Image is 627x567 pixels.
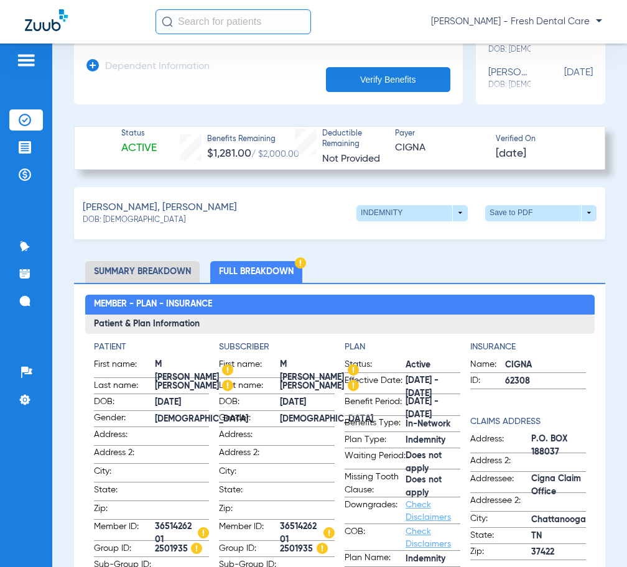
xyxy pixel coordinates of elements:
span: Gender: [94,412,155,426]
img: Hazard [222,364,233,376]
span: Addressee 2: [470,494,531,511]
iframe: Chat Widget [565,507,627,567]
h4: Patient [94,341,210,354]
span: Addressee: [470,472,531,492]
span: 2501935 [280,543,335,556]
span: Address: [470,433,531,453]
span: [DEMOGRAPHIC_DATA] [155,413,248,426]
span: Plan Type: [345,433,406,448]
span: Verified On [496,134,585,145]
span: Zip: [219,502,280,519]
span: City: [94,465,155,482]
span: [DEMOGRAPHIC_DATA] [280,413,373,426]
img: hamburger-icon [16,53,36,68]
span: 37422 [531,546,586,559]
span: Active [121,141,157,156]
span: P.O. BOX 188037 [531,440,586,453]
span: [DATE] - [DATE] [406,402,460,415]
span: Benefits Type: [345,417,406,431]
span: First name: [94,358,155,378]
span: State: [219,484,280,500]
span: Waiting Period: [345,449,406,469]
img: Hazard [323,527,335,538]
img: Zuub Logo [25,9,68,31]
span: State: [94,484,155,500]
span: Missing Tooth Clause: [345,471,406,497]
img: Hazard [348,364,359,376]
span: DOB: [DEMOGRAPHIC_DATA] [83,215,185,226]
span: Does not apply [406,456,460,469]
img: Hazard [317,543,328,554]
h3: Patient & Plan Information [85,315,595,334]
span: [PERSON_NAME], [PERSON_NAME] [83,200,237,216]
span: COB: [345,525,406,550]
span: ID: [470,374,505,389]
span: 36514262 01 [155,527,210,540]
span: State: [470,529,531,544]
span: CIGNA [395,141,485,156]
span: Group ID: [94,542,155,557]
span: Member ID: [219,520,280,540]
span: CIGNA [505,359,586,372]
a: Check Disclaimers [406,527,451,548]
h4: Insurance [470,341,586,354]
span: DOB: [94,395,155,410]
span: In-Network [406,418,460,431]
span: Gender: [219,412,280,426]
span: Active [406,359,460,372]
span: Downgrades: [345,499,406,523]
div: [PERSON_NAME] [488,67,531,90]
span: Name: [470,358,505,373]
span: $1,281.00 [207,148,251,159]
a: Check Disclaimers [406,500,451,522]
span: Benefit Period: [345,395,406,415]
span: Address: [219,428,280,445]
span: [DATE] [531,67,593,90]
h3: Dependent Information [105,61,210,73]
button: Verify Benefits [326,67,450,92]
h2: Member - Plan - Insurance [85,295,595,315]
span: [DATE] [280,396,335,409]
span: Indemnity [406,553,460,566]
span: Last name: [219,379,280,394]
span: Payer [395,129,485,140]
span: 62308 [505,375,586,388]
h4: Plan [345,341,460,354]
span: Status [121,129,157,140]
span: Last name: [94,379,155,394]
img: Search Icon [162,16,173,27]
h4: Claims Address [470,415,586,428]
span: First name: [219,358,280,378]
span: [DATE] [496,146,526,162]
span: Address 2: [219,446,280,463]
h4: Subscriber [219,341,335,354]
span: 2501935 [155,543,210,556]
span: Zip: [94,502,155,519]
span: Cigna Claim Office [531,479,586,492]
img: Hazard [348,380,359,391]
span: Chattanooga [531,514,586,527]
span: Status: [345,358,406,373]
span: M [PERSON_NAME] [155,364,233,377]
span: / $2,000.00 [251,150,299,159]
span: Address 2: [470,454,531,471]
span: TN [531,530,586,543]
span: Does not apply [406,481,460,494]
span: [PERSON_NAME] [280,380,358,393]
li: Summary Breakdown [85,261,200,283]
span: [DATE] [155,396,210,409]
span: Benefits Remaining [207,134,299,145]
span: Indemnity [406,434,460,447]
span: Group ID: [219,542,280,557]
span: Member ID: [94,520,155,540]
span: M [PERSON_NAME] [280,364,358,377]
span: Plan Name: [345,551,406,566]
span: DOB: [DEMOGRAPHIC_DATA] [488,44,531,55]
span: Not Provided [322,154,380,164]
